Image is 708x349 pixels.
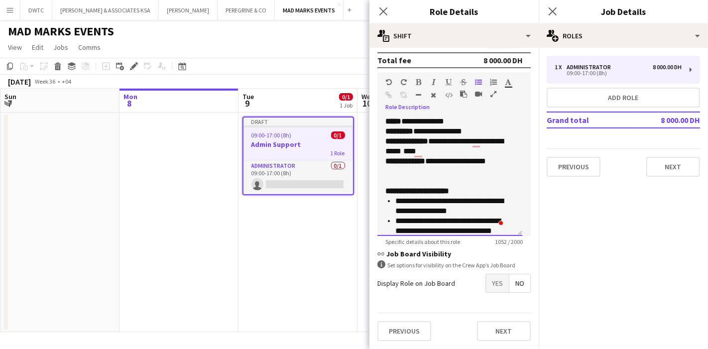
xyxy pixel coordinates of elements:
button: Horizontal Line [415,91,422,99]
span: Tue [242,92,254,101]
app-job-card: Draft09:00-17:00 (8h)0/1Admin Support1 RoleAdministrator0/109:00-17:00 (8h) [242,116,354,195]
span: Specific details about this role [377,238,468,245]
button: Bold [415,78,422,86]
span: 8 [122,98,137,109]
button: Next [646,157,700,177]
span: 1052 / 2000 [487,238,531,245]
a: Edit [28,41,47,54]
div: +04 [62,78,71,85]
span: Edit [32,43,43,52]
label: Display Role on Job Board [377,279,455,288]
div: [DATE] [8,77,31,87]
button: [PERSON_NAME] & ASSOCIATES KSA [52,0,159,20]
span: 0/1 [331,131,345,139]
span: 0/1 [339,93,353,101]
span: 09:00-17:00 (8h) [251,131,292,139]
button: [PERSON_NAME] [159,0,218,20]
button: Previous [377,321,431,341]
div: 1 x [555,64,567,71]
button: Redo [400,78,407,86]
td: 8 000.00 DH [637,112,700,128]
button: Ordered List [490,78,497,86]
div: Total fee [377,55,411,65]
button: Paste as plain text [460,90,467,98]
div: Set options for visibility on the Crew App’s Job Board [377,260,531,270]
a: Jobs [49,41,72,54]
span: 7 [3,98,16,109]
button: Previous [547,157,600,177]
button: Undo [385,78,392,86]
button: HTML Code [445,91,452,99]
h3: Role Details [369,5,539,18]
h3: Job Details [539,5,708,18]
a: Comms [74,41,105,54]
h1: MAD MARKS EVENTS [8,24,114,39]
div: 8 000.00 DH [483,55,523,65]
div: To enrich screen reader interactions, please activate Accessibility in Grammarly extension settings [377,116,522,236]
app-card-role: Administrator0/109:00-17:00 (8h) [243,160,353,194]
span: Comms [78,43,101,52]
span: Sun [4,92,16,101]
td: Grand total [547,112,637,128]
button: Fullscreen [490,90,497,98]
div: Roles [539,24,708,48]
button: Next [477,321,531,341]
span: No [509,274,530,292]
span: Wed [361,92,374,101]
div: Shift [369,24,539,48]
span: Yes [486,274,509,292]
div: 8 000.00 DH [653,64,682,71]
button: DWTC [20,0,52,20]
button: Clear Formatting [430,91,437,99]
button: PEREGRINE & CO [218,0,275,20]
button: Insert video [475,90,482,98]
span: Jobs [53,43,68,52]
div: 09:00-17:00 (8h) [555,71,682,76]
button: Underline [445,78,452,86]
span: Mon [123,92,137,101]
div: Administrator [567,64,615,71]
button: Unordered List [475,78,482,86]
h3: Admin Support [243,140,353,149]
span: 9 [241,98,254,109]
button: Text Color [505,78,512,86]
button: Strikethrough [460,78,467,86]
span: View [8,43,22,52]
span: 1 Role [331,149,345,157]
a: View [4,41,26,54]
h3: Job Board Visibility [377,249,531,258]
span: 10 [360,98,374,109]
button: Add role [547,88,700,108]
button: Italic [430,78,437,86]
div: Draft [243,117,353,125]
button: MAD MARKS EVENTS [275,0,344,20]
span: Week 36 [33,78,58,85]
div: 1 Job [340,102,353,109]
